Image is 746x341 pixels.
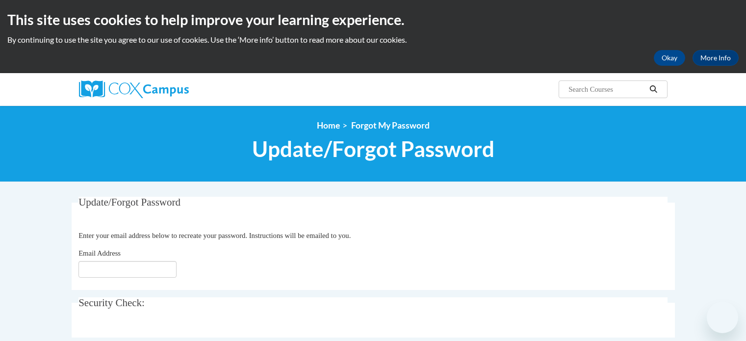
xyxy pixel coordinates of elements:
[7,34,739,45] p: By continuing to use the site you agree to our use of cookies. Use the ‘More info’ button to read...
[79,80,265,98] a: Cox Campus
[693,50,739,66] a: More Info
[79,80,189,98] img: Cox Campus
[567,83,646,95] input: Search Courses
[7,10,739,29] h2: This site uses cookies to help improve your learning experience.
[317,120,340,131] a: Home
[646,83,661,95] button: Search
[78,249,121,257] span: Email Address
[654,50,685,66] button: Okay
[78,261,177,278] input: Email
[351,120,430,131] span: Forgot My Password
[78,232,351,239] span: Enter your email address below to recreate your password. Instructions will be emailed to you.
[252,136,494,162] span: Update/Forgot Password
[707,302,738,333] iframe: Button to launch messaging window
[78,297,145,309] span: Security Check:
[78,196,180,208] span: Update/Forgot Password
